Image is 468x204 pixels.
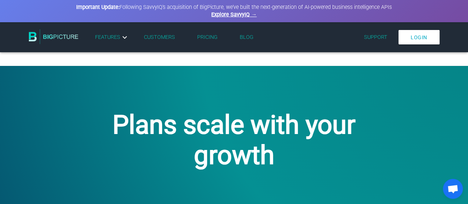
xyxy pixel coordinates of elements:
[398,30,440,44] a: Login
[95,33,129,42] a: Features
[443,179,463,199] div: Open chat
[95,110,373,170] h1: Plans scale with your growth
[29,29,78,44] img: BigPicture.io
